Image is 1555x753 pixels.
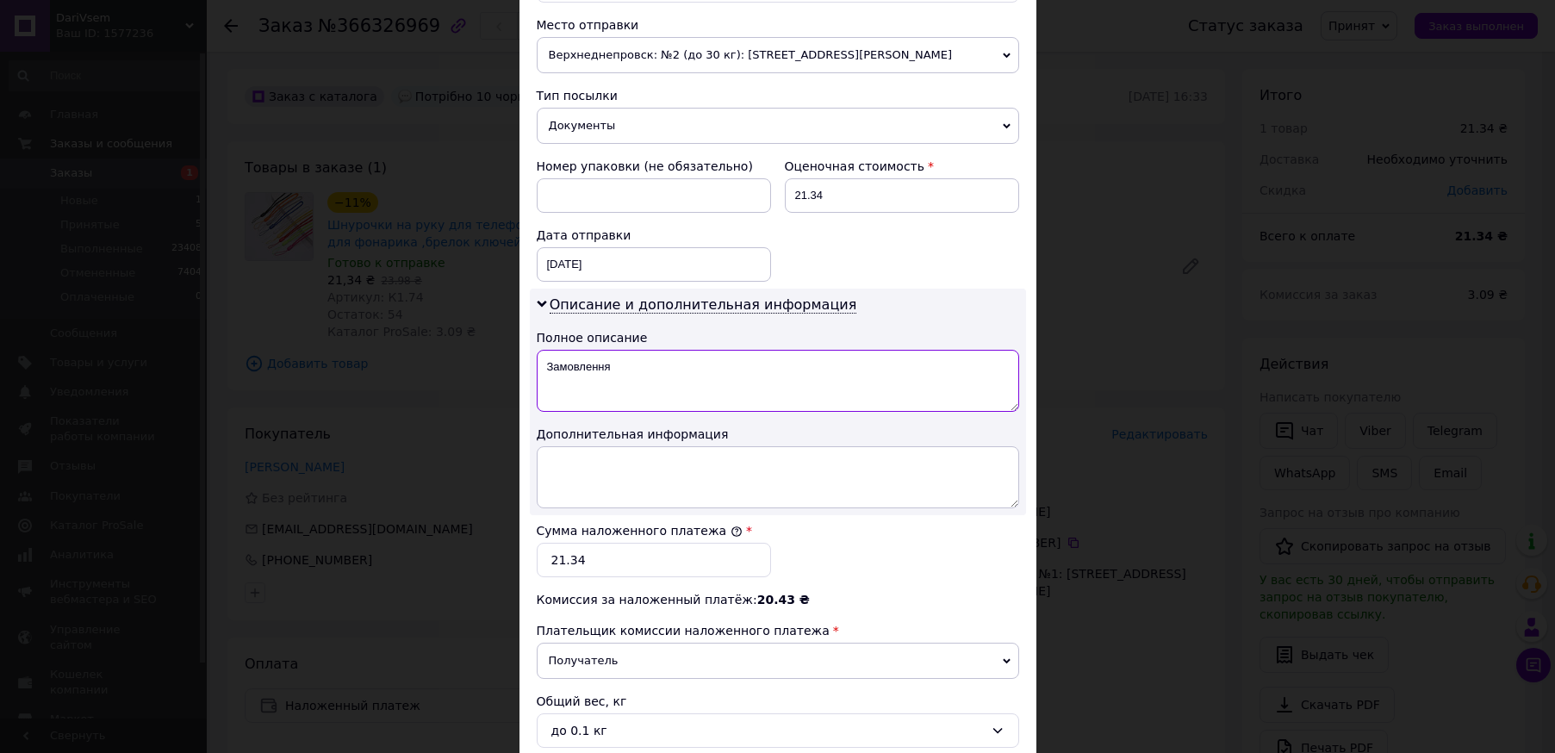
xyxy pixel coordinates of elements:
span: Верхнеднепровск: №2 (до 30 кг): [STREET_ADDRESS][PERSON_NAME] [537,37,1019,73]
label: Сумма наложенного платежа [537,524,743,538]
span: Плательщик комиссии наложенного платежа [537,624,830,638]
span: Место отправки [537,18,639,32]
div: Комиссия за наложенный платёж: [537,591,1019,608]
div: Дополнительная информация [537,426,1019,443]
span: Тип посылки [537,89,618,103]
span: Получатель [537,643,1019,679]
span: Описание и дополнительная информация [550,296,857,314]
div: Общий вес, кг [537,693,1019,710]
div: до 0.1 кг [551,721,984,740]
textarea: Замовлення [537,350,1019,412]
div: Полное описание [537,329,1019,346]
div: Дата отправки [537,227,771,244]
span: Документы [537,108,1019,144]
div: Оценочная стоимость [785,158,1019,175]
span: 20.43 ₴ [757,593,810,607]
div: Номер упаковки (не обязательно) [537,158,771,175]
